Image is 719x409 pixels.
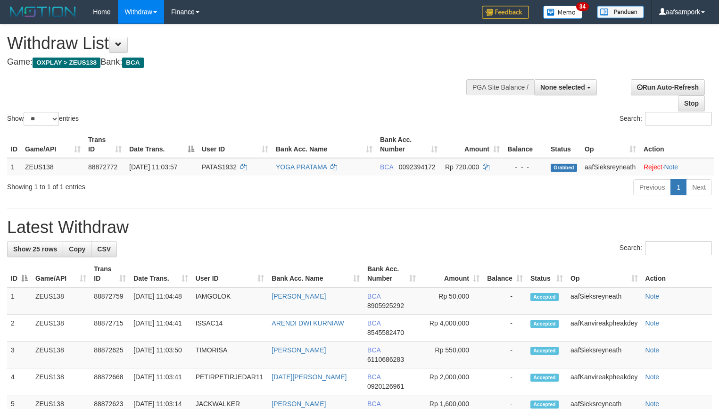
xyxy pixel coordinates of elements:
[272,319,344,327] a: ARENDI DWI KURNIAW
[7,112,79,126] label: Show entries
[7,58,470,67] h4: Game: Bank:
[581,131,640,158] th: Op: activate to sort column ascending
[645,400,660,408] a: Note
[551,164,577,172] span: Grabbed
[534,79,597,95] button: None selected
[21,131,84,158] th: Game/API: activate to sort column ascending
[441,131,504,158] th: Amount: activate to sort column ascending
[367,356,404,363] span: Copy 6110686283 to clipboard
[268,260,364,287] th: Bank Acc. Name: activate to sort column ascending
[130,287,191,315] td: [DATE] 11:04:48
[483,260,527,287] th: Balance: activate to sort column ascending
[90,368,130,395] td: 88872668
[399,163,436,171] span: Copy 0092394172 to clipboard
[567,287,641,315] td: aafSieksreyneath
[540,83,585,91] span: None selected
[645,241,712,255] input: Search:
[670,179,686,195] a: 1
[7,368,32,395] td: 4
[576,2,589,11] span: 34
[644,163,662,171] a: Reject
[7,131,21,158] th: ID
[367,319,380,327] span: BCA
[640,131,714,158] th: Action
[483,368,527,395] td: -
[21,158,84,175] td: ZEUS138
[7,5,79,19] img: MOTION_logo.png
[367,400,380,408] span: BCA
[380,163,393,171] span: BCA
[24,112,59,126] select: Showentries
[192,368,268,395] td: PETIRPETIRJEDAR11
[376,131,441,158] th: Bank Acc. Number: activate to sort column ascending
[642,260,712,287] th: Action
[620,112,712,126] label: Search:
[7,241,63,257] a: Show 25 rows
[530,320,559,328] span: Accepted
[367,292,380,300] span: BCA
[581,158,640,175] td: aafSieksreyneath
[530,293,559,301] span: Accepted
[420,342,483,368] td: Rp 550,000
[7,178,292,192] div: Showing 1 to 1 of 1 entries
[567,260,641,287] th: Op: activate to sort column ascending
[483,287,527,315] td: -
[640,158,714,175] td: ·
[567,342,641,368] td: aafSieksreyneath
[633,179,671,195] a: Previous
[272,131,376,158] th: Bank Acc. Name: activate to sort column ascending
[543,6,583,19] img: Button%20Memo.svg
[547,131,581,158] th: Status
[272,346,326,354] a: [PERSON_NAME]
[420,315,483,342] td: Rp 4,000,000
[364,260,420,287] th: Bank Acc. Number: activate to sort column ascending
[202,163,237,171] span: PATAS1932
[466,79,534,95] div: PGA Site Balance /
[530,401,559,409] span: Accepted
[597,6,644,18] img: panduan.png
[198,131,272,158] th: User ID: activate to sort column ascending
[7,34,470,53] h1: Withdraw List
[32,260,90,287] th: Game/API: activate to sort column ascending
[645,346,660,354] a: Note
[90,260,130,287] th: Trans ID: activate to sort column ascending
[97,245,111,253] span: CSV
[272,400,326,408] a: [PERSON_NAME]
[367,346,380,354] span: BCA
[130,368,191,395] td: [DATE] 11:03:41
[88,163,117,171] span: 88872772
[90,315,130,342] td: 88872715
[664,163,678,171] a: Note
[32,342,90,368] td: ZEUS138
[130,315,191,342] td: [DATE] 11:04:41
[631,79,705,95] a: Run Auto-Refresh
[192,315,268,342] td: ISSAC14
[130,260,191,287] th: Date Trans.: activate to sort column ascending
[84,131,125,158] th: Trans ID: activate to sort column ascending
[367,383,404,390] span: Copy 0920126961 to clipboard
[567,368,641,395] td: aafKanvireakpheakdey
[33,58,100,68] span: OXPLAY > ZEUS138
[32,315,90,342] td: ZEUS138
[69,245,85,253] span: Copy
[445,163,479,171] span: Rp 720.000
[122,58,143,68] span: BCA
[420,368,483,395] td: Rp 2,000,000
[129,163,177,171] span: [DATE] 11:03:57
[678,95,705,111] a: Stop
[527,260,567,287] th: Status: activate to sort column ascending
[32,368,90,395] td: ZEUS138
[567,315,641,342] td: aafKanvireakpheakdey
[367,302,404,309] span: Copy 8905925292 to clipboard
[7,218,712,237] h1: Latest Withdraw
[7,158,21,175] td: 1
[90,342,130,368] td: 88872625
[530,347,559,355] span: Accepted
[645,292,660,300] a: Note
[63,241,91,257] a: Copy
[272,292,326,300] a: [PERSON_NAME]
[645,373,660,381] a: Note
[483,342,527,368] td: -
[686,179,712,195] a: Next
[276,163,327,171] a: YOGA PRATAMA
